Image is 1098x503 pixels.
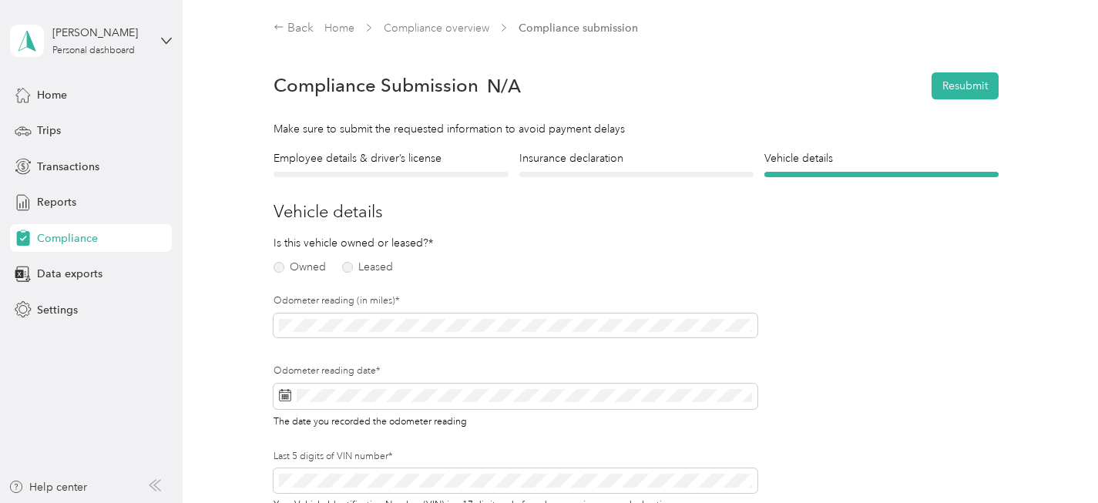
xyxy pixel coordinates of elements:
div: [PERSON_NAME] [52,25,149,41]
div: Make sure to submit the requested information to avoid payment delays [274,121,999,137]
h4: Vehicle details [764,150,999,166]
label: Owned [274,262,326,273]
label: Leased [342,262,393,273]
a: Home [324,22,354,35]
p: Is this vehicle owned or leased?* [274,235,429,251]
iframe: Everlance-gr Chat Button Frame [1012,417,1098,503]
span: Settings [37,302,78,318]
h4: Employee details & driver’s license [274,150,508,166]
h3: Vehicle details [274,199,999,224]
label: Odometer reading (in miles)* [274,294,757,308]
a: Compliance overview [384,22,489,35]
label: Odometer reading date* [274,364,757,378]
h1: Compliance Submission [274,75,478,96]
label: Last 5 digits of VIN number* [274,450,757,464]
div: Back [274,19,314,38]
span: Data exports [37,266,102,282]
span: Reports [37,194,76,210]
span: Trips [37,122,61,139]
span: Compliance [37,230,98,246]
span: Compliance submission [519,20,638,36]
button: Resubmit [932,72,999,99]
h4: Insurance declaration [519,150,754,166]
span: The date you recorded the odometer reading [274,413,467,428]
span: Transactions [37,159,99,175]
span: Home [37,87,67,103]
div: Personal dashboard [52,46,135,55]
span: N/A [487,78,521,94]
button: Help center [8,479,87,495]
